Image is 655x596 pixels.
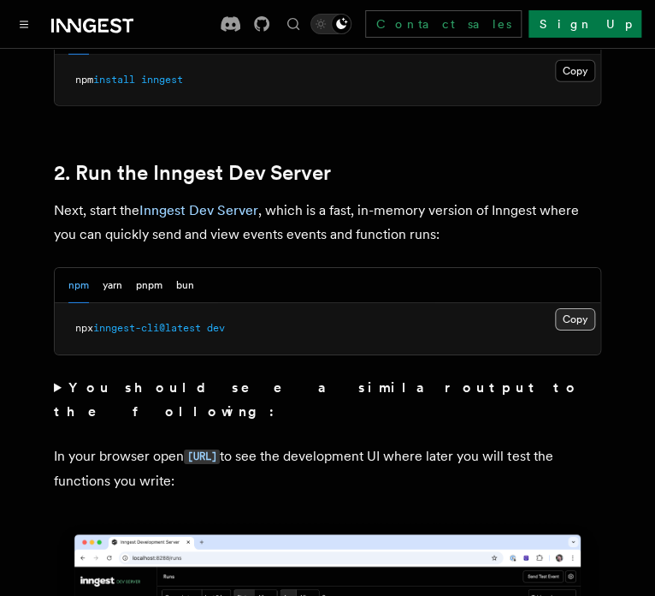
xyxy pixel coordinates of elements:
[283,14,304,34] button: Find something...
[184,448,220,464] a: [URL]
[555,308,595,331] button: Copy
[54,199,601,247] p: Next, start the , which is a fast, in-memory version of Inngest where you can quickly send and vi...
[139,202,258,218] a: Inngest Dev Server
[136,268,162,303] button: pnpm
[54,379,580,420] strong: You should see a similar output to the following:
[528,10,641,38] a: Sign Up
[141,74,183,86] span: inngest
[103,268,122,303] button: yarn
[14,14,34,34] button: Toggle navigation
[68,268,89,303] button: npm
[75,322,93,334] span: npx
[184,450,220,464] code: [URL]
[365,10,522,38] a: Contact sales
[54,444,601,493] p: In your browser open to see the development UI where later you will test the functions you write:
[310,14,351,34] button: Toggle dark mode
[555,60,595,82] button: Copy
[93,322,201,334] span: inngest-cli@latest
[54,376,601,424] summary: You should see a similar output to the following:
[75,74,93,86] span: npm
[207,322,225,334] span: dev
[176,268,194,303] button: bun
[93,74,135,86] span: install
[54,161,331,185] a: 2. Run the Inngest Dev Server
